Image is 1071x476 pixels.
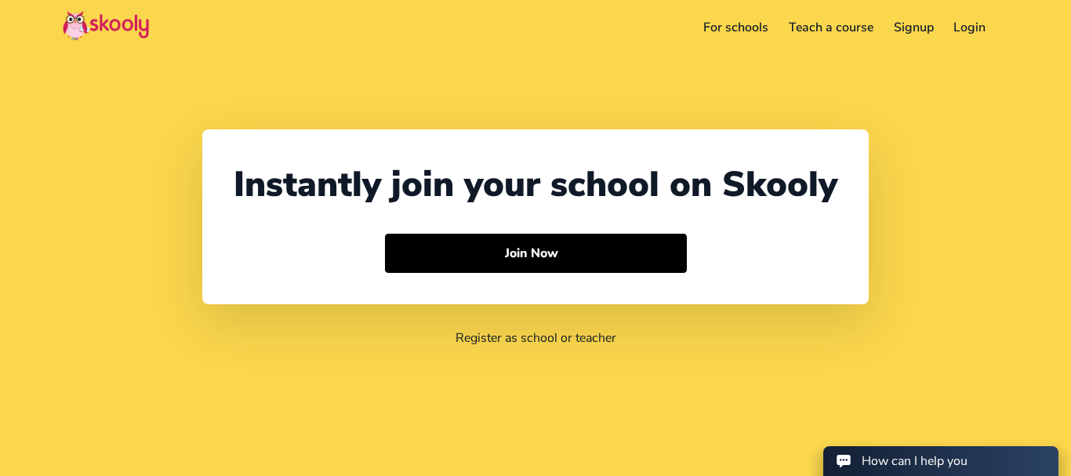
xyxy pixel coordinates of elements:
button: Join Now [385,234,687,273]
img: Skooly [63,10,149,41]
a: Login [943,15,996,40]
a: Register as school or teacher [456,329,616,347]
a: Teach a course [779,15,884,40]
a: For schools [694,15,779,40]
div: Instantly join your school on Skooly [234,161,837,209]
a: Signup [884,15,944,40]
